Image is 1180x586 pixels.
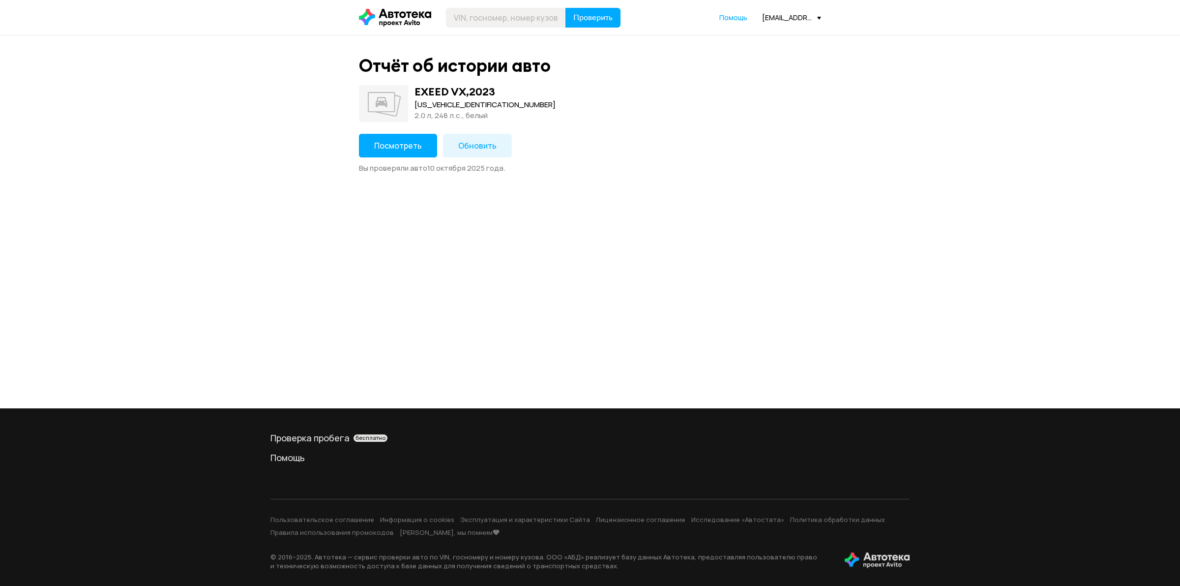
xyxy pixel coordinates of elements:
[270,452,910,463] a: Помощь
[400,528,500,537] a: [PERSON_NAME], мы помним
[565,8,620,28] button: Проверить
[355,434,385,441] span: бесплатно
[359,55,551,76] div: Отчёт об истории авто
[270,432,910,444] div: Проверка пробега
[359,163,821,173] div: Вы проверяли авто 10 октября 2025 года .
[691,515,784,524] a: Исследование «Автостата»
[790,515,885,524] a: Политика обработки данных
[359,134,437,157] button: Посмотреть
[596,515,685,524] a: Лицензионное соглашение
[762,13,821,22] div: [EMAIL_ADDRESS][DOMAIN_NAME]
[414,85,495,98] div: EXEED VX , 2023
[270,553,829,570] p: © 2016– 2025 . Автотека — сервис проверки авто по VIN, госномеру и номеру кузова. ООО «АБД» реали...
[458,140,497,151] span: Обновить
[380,515,454,524] a: Информация о cookies
[719,13,747,23] a: Помощь
[845,553,910,568] img: tWS6KzJlK1XUpy65r7uaHVIs4JI6Dha8Nraz9T2hA03BhoCc4MtbvZCxBLwJIh+mQSIAkLBJpqMoKVdP8sONaFJLCz6I0+pu7...
[270,432,910,444] a: Проверка пробегабесплатно
[270,515,374,524] a: Пользовательское соглашение
[573,14,613,22] span: Проверить
[414,110,556,121] div: 2.0 л, 248 л.c., белый
[443,134,512,157] button: Обновить
[446,8,566,28] input: VIN, госномер, номер кузова
[374,140,422,151] span: Посмотреть
[270,528,394,537] a: Правила использования промокодов
[719,13,747,22] span: Помощь
[414,99,556,110] div: [US_VEHICLE_IDENTIFICATION_NUMBER]
[460,515,590,524] a: Эксплуатация и характеристики Сайта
